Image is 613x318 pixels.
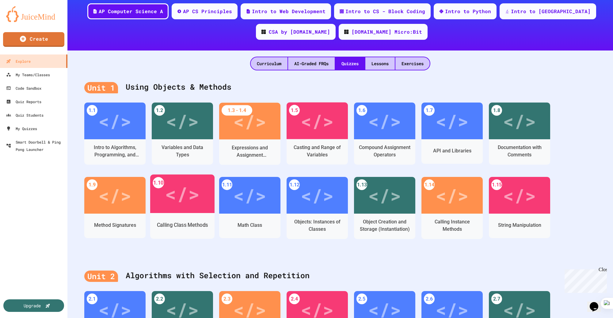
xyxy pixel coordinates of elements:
[3,32,64,47] a: Create
[291,144,343,159] div: Casting and Range of Variables
[233,181,266,209] div: </>
[356,294,367,304] div: 2.5
[493,144,546,159] div: Documentation with Comments
[6,98,41,105] div: Quiz Reports
[503,107,536,135] div: </>
[222,294,232,304] div: 2.3
[359,218,411,233] div: Object Creation and Storage (Instantiation)
[6,84,41,92] div: Code Sandbox
[269,28,330,36] div: CSA by [DOMAIN_NAME]
[356,105,367,116] div: 1.6
[301,107,334,135] div: </>
[491,294,502,304] div: 2.7
[6,111,44,119] div: Quiz Students
[436,181,469,209] div: </>
[165,179,200,208] div: </>
[222,179,232,190] div: 1.11
[166,107,199,135] div: </>
[289,179,300,190] div: 1.12
[359,144,411,159] div: Compound Assignment Operators
[252,8,326,15] div: Intro to Web Development
[491,105,502,116] div: 1.8
[94,222,136,229] div: Method Signatures
[395,57,430,70] div: Exercises
[153,177,164,189] div: 1.10
[84,75,596,99] div: Using Objects & Methods
[233,107,266,135] div: </>
[424,179,435,190] div: 1.14
[289,105,300,116] div: 1.5
[445,8,491,15] div: Intro to Python
[289,294,300,304] div: 2.4
[251,57,287,70] div: Curriculum
[238,222,262,229] div: Math Class
[587,294,607,312] iframe: chat widget
[6,6,61,22] img: logo-orange.svg
[84,271,118,282] div: Unit 2
[6,58,31,65] div: Explore
[98,181,131,209] div: </>
[424,294,435,304] div: 2.6
[335,57,365,70] div: Quizzes
[222,105,252,116] div: 1.3 - 1.4
[491,179,502,190] div: 1.15
[368,181,401,209] div: </>
[6,71,50,78] div: My Teams/Classes
[261,30,266,34] img: CODE_logo_RGB.png
[562,267,607,293] iframe: chat widget
[433,147,471,155] div: API and Libraries
[98,107,131,135] div: </>
[498,222,541,229] div: String Manipulation
[436,107,469,135] div: </>
[291,218,343,233] div: Objects: Instances of Classes
[154,294,165,304] div: 2.2
[352,28,422,36] div: [DOMAIN_NAME] Micro:Bit
[424,105,435,116] div: 1.7
[344,30,348,34] img: CODE_logo_RGB.png
[2,2,42,39] div: Chat with us now!Close
[84,264,596,288] div: Algorithms with Selection and Repetition
[87,179,97,190] div: 1.9
[84,82,118,94] div: Unit 1
[89,144,141,159] div: Intro to Algorithms, Programming, and Compilers
[368,107,401,135] div: </>
[365,57,395,70] div: Lessons
[6,125,37,132] div: My Quizzes
[224,144,276,159] div: Expressions and Assignment Statements
[99,8,163,15] div: AP Computer Science A
[87,105,97,116] div: 1.1
[288,57,335,70] div: AI-Graded FRQs
[426,218,478,233] div: Calling Instance Methods
[511,8,591,15] div: Intro to [GEOGRAPHIC_DATA]
[6,138,65,153] div: Smart Doorbell & Ping Pong Launcher
[183,8,232,15] div: AP CS Principles
[503,181,536,209] div: </>
[157,221,208,229] div: Calling Class Methods
[24,302,41,309] div: Upgrade
[356,179,367,190] div: 1.13
[156,144,208,159] div: Variables and Data Types
[87,294,97,304] div: 2.1
[154,105,165,116] div: 1.2
[301,181,334,209] div: </>
[345,8,425,15] div: Intro to CS - Block Coding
